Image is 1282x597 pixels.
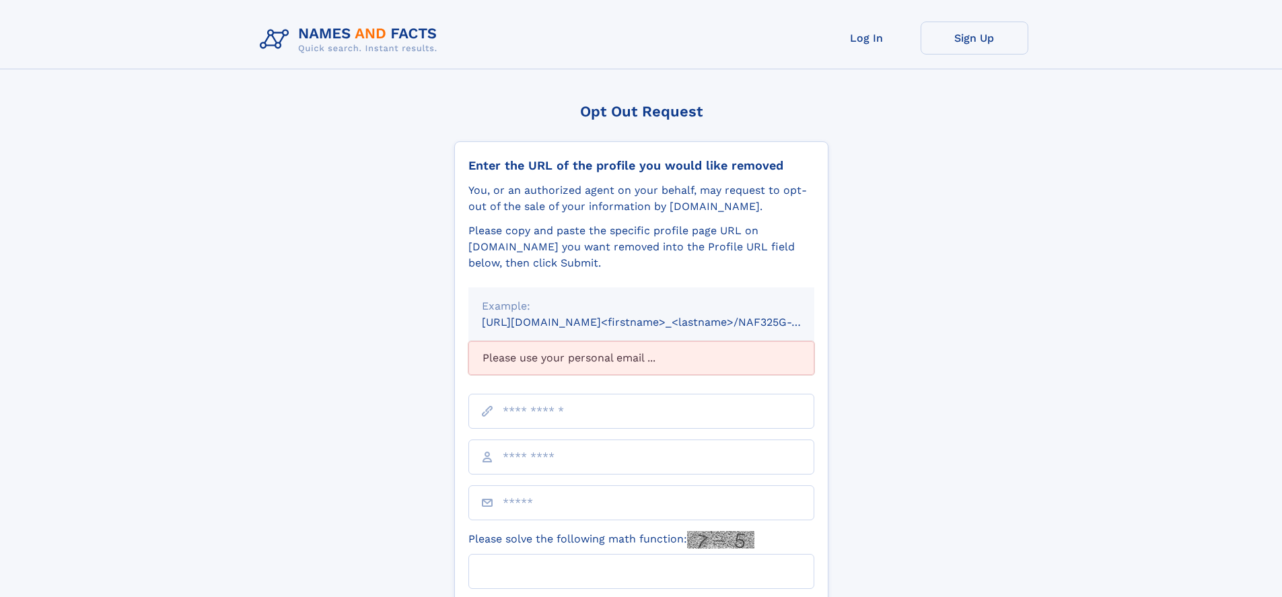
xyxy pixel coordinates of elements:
div: Please copy and paste the specific profile page URL on [DOMAIN_NAME] you want removed into the Pr... [468,223,814,271]
label: Please solve the following math function: [468,531,754,549]
a: Log In [813,22,921,55]
small: [URL][DOMAIN_NAME]<firstname>_<lastname>/NAF325G-xxxxxxxx [482,316,840,328]
a: Sign Up [921,22,1028,55]
div: Example: [482,298,801,314]
div: Enter the URL of the profile you would like removed [468,158,814,173]
div: Opt Out Request [454,103,828,120]
div: You, or an authorized agent on your behalf, may request to opt-out of the sale of your informatio... [468,182,814,215]
img: Logo Names and Facts [254,22,448,58]
div: Please use your personal email ... [468,341,814,375]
